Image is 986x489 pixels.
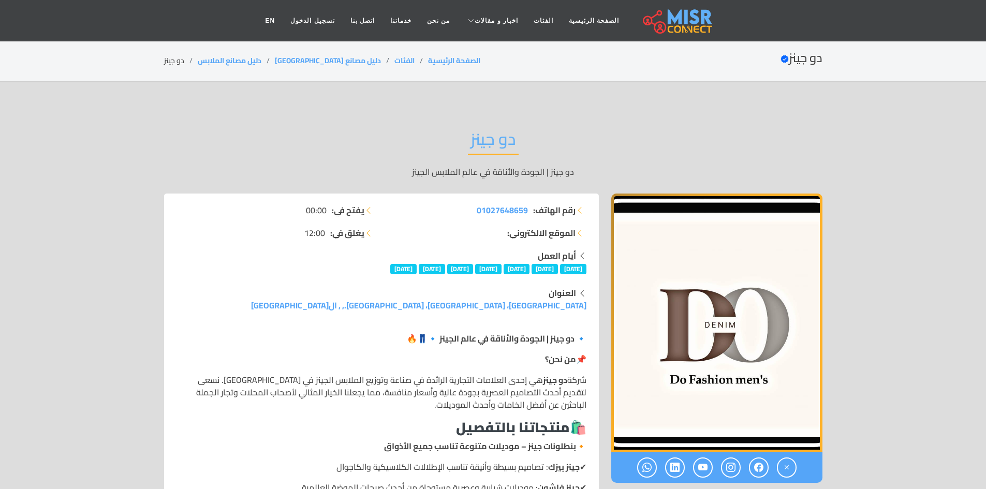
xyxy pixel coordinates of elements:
a: الصفحة الرئيسية [428,54,480,67]
p: شركة هي إحدى العلامات التجارية الرائدة في صناعة وتوزيع الملابس الجينز في [GEOGRAPHIC_DATA]. نسعى ... [176,374,586,411]
span: [DATE] [475,264,502,274]
strong: بنطلونات جينز – موديلات متنوعة تناسب جميع الأذواق [384,438,576,454]
a: من نحن [419,11,458,31]
strong: منتجاتنا بالتفصيل [456,414,570,440]
strong: يغلق في: [330,227,364,239]
a: الفئات [394,54,415,67]
span: 00:00 [306,204,327,216]
strong: جينز بيزك [548,459,580,475]
svg: Verified account [781,55,789,63]
a: اخبار و مقالات [458,11,526,31]
p: 👖🔥 [176,332,586,345]
span: اخبار و مقالات [475,16,518,25]
strong: رقم الهاتف: [533,204,576,216]
span: [DATE] [504,264,530,274]
p: 🔸 [176,440,586,452]
strong: من نحن؟ [545,351,576,367]
strong: يفتح في: [332,204,364,216]
a: اتصل بنا [343,11,382,31]
a: 01027648659 [477,204,528,216]
a: [GEOGRAPHIC_DATA]، [GEOGRAPHIC_DATA]، [GEOGRAPHIC_DATA]., , ال[GEOGRAPHIC_DATA] [251,298,586,313]
span: [DATE] [419,264,445,274]
h2: دو جينز [781,51,822,66]
a: دليل مصانع [GEOGRAPHIC_DATA] [275,54,381,67]
span: [DATE] [560,264,586,274]
span: [DATE] [447,264,474,274]
strong: العنوان [549,285,576,301]
span: [DATE] [390,264,417,274]
span: 01027648659 [477,202,528,218]
strong: أيام العمل [538,248,576,263]
strong: 🔹 دو جينز | الجودة والأناقة في عالم الجينز 🔹 [428,331,586,346]
h2: دو جينز [468,129,519,155]
strong: دو جينز [543,372,567,388]
a: دليل مصانع الملابس [198,54,261,67]
a: الفئات [526,11,561,31]
span: 12:00 [304,227,325,239]
a: الصفحة الرئيسية [561,11,627,31]
span: [DATE] [532,264,558,274]
img: main.misr_connect [643,8,712,34]
p: 📌 [176,353,586,365]
div: 1 / 1 [611,194,822,452]
a: تسجيل الدخول [283,11,342,31]
strong: الموقع الالكتروني: [507,227,576,239]
a: خدماتنا [382,11,419,31]
h3: 🛍️ [176,419,586,435]
img: دو جينز [611,194,822,452]
li: دو جينز [164,55,198,66]
p: ✔ : تصاميم بسيطة وأنيقة تناسب الإطلالات الكلاسيكية والكاجوال [176,461,586,473]
a: EN [258,11,283,31]
p: دو جينز | الجودة والأناقة في عالم الملابس الجينز [164,166,822,178]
